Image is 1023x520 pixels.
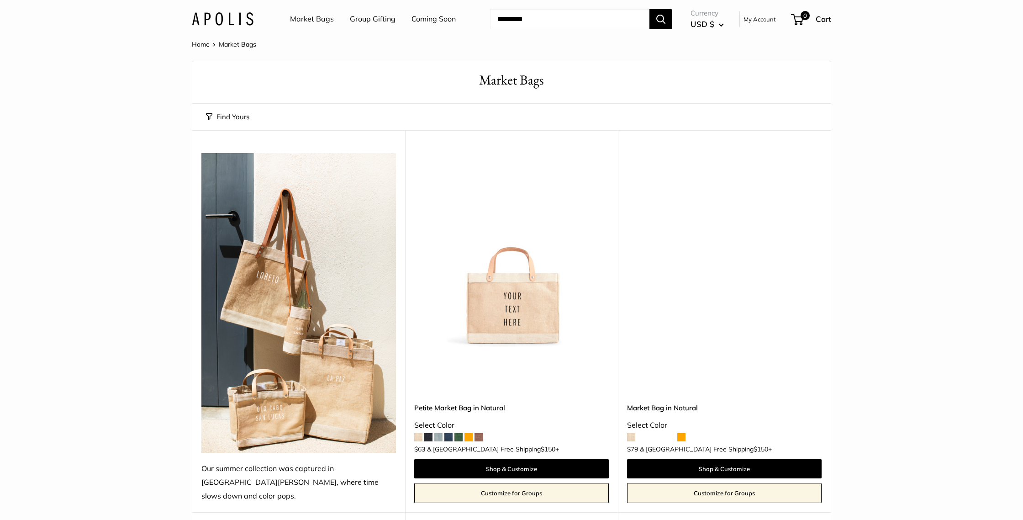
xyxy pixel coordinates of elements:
span: $63 [414,445,425,453]
span: $150 [541,445,555,453]
a: Coming Soon [411,12,456,26]
img: Petite Market Bag in Natural [414,153,609,348]
a: Petite Market Bag in Naturaldescription_Effortless style that elevates every moment [414,153,609,348]
a: Customize for Groups [414,483,609,503]
span: & [GEOGRAPHIC_DATA] Free Shipping + [640,446,772,452]
input: Search... [490,9,649,29]
a: Petite Market Bag in Natural [414,403,609,413]
h1: Market Bags [206,70,817,90]
span: USD $ [691,19,714,29]
a: Group Gifting [350,12,395,26]
a: Customize for Groups [627,483,822,503]
img: Apolis [192,12,253,26]
a: My Account [744,14,776,25]
nav: Breadcrumb [192,38,256,50]
img: Our summer collection was captured in Todos Santos, where time slows down and color pops. [201,153,396,453]
a: Market Bag in NaturalMarket Bag in Natural [627,153,822,348]
div: Select Color [627,419,822,432]
span: & [GEOGRAPHIC_DATA] Free Shipping + [427,446,559,452]
span: Market Bags [219,40,256,48]
div: Our summer collection was captured in [GEOGRAPHIC_DATA][PERSON_NAME], where time slows down and c... [201,462,396,503]
span: $79 [627,445,638,453]
a: Market Bags [290,12,334,26]
div: Select Color [414,419,609,432]
span: 0 [801,11,810,20]
span: Cart [816,14,831,24]
a: 0 Cart [792,12,831,27]
span: Currency [691,7,724,20]
button: USD $ [691,17,724,32]
button: Find Yours [206,111,249,123]
a: Market Bag in Natural [627,403,822,413]
button: Search [649,9,672,29]
a: Shop & Customize [627,459,822,478]
span: $150 [754,445,768,453]
a: Home [192,40,210,48]
a: Shop & Customize [414,459,609,478]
